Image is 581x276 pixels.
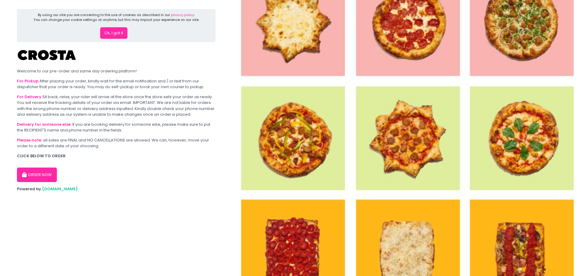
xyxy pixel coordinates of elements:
[17,121,215,133] div: If you are booking delivery for someone else, please make sure to put the RECIPIENT'S name and ph...
[171,12,195,17] a: privacy policy.
[17,121,71,127] b: Delivery for someone else:
[17,137,215,149] div: all sales are FINAL and NO CANCELLATIONS are allowed. We can, however, move your order to a diffe...
[17,168,57,182] button: ORDER NOW
[17,78,215,90] div: After placing your order, kindly wait for the email notification and / or text from our dispatche...
[17,137,42,143] b: Please note:
[34,12,199,22] div: By using our site you are consenting to the use of cookies as described in our You can change you...
[17,78,38,84] b: For Pickup
[17,94,41,100] b: For Delivery
[17,153,215,159] div: CLICK BELOW TO ORDER
[17,46,77,64] img: Crosta Pizzeria
[100,27,127,39] button: Ok, I got it
[17,186,215,192] div: Powered by
[17,94,215,118] div: Sit back, relax, your rider will arrive at the store once the store sets your order as ready. You...
[42,186,78,192] a: [DOMAIN_NAME]
[17,68,215,74] div: Welcome to our pre-order and same day ordering platform!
